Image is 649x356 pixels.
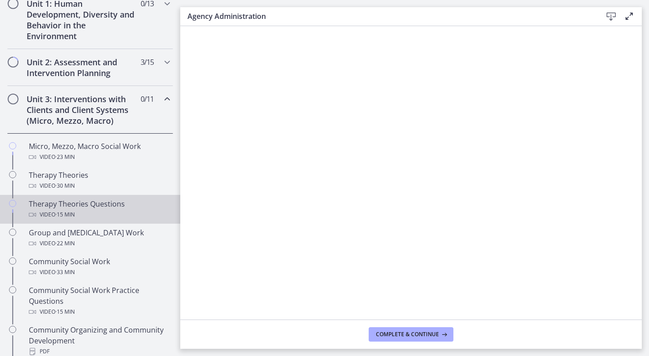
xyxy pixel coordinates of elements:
div: Video [29,180,169,191]
div: Video [29,209,169,220]
span: 3 / 15 [141,57,154,68]
span: · 23 min [55,152,75,162]
div: Video [29,152,169,162]
div: Group and [MEDICAL_DATA] Work [29,227,169,249]
div: Therapy Theories Questions [29,198,169,220]
div: Therapy Theories [29,170,169,191]
span: · 15 min [55,306,75,317]
div: Video [29,267,169,278]
button: Complete & continue [369,327,453,342]
span: Complete & continue [376,331,439,338]
div: Community Social Work [29,256,169,278]
div: Micro, Mezzo, Macro Social Work [29,141,169,162]
h2: Unit 2: Assessment and Intervention Planning [27,57,137,78]
h3: Agency Administration [187,11,588,22]
h2: Unit 3: Interventions with Clients and Client Systems (Micro, Mezzo, Macro) [27,94,137,126]
span: · 33 min [55,267,75,278]
div: Video [29,306,169,317]
div: Community Social Work Practice Questions [29,285,169,317]
span: · 30 min [55,180,75,191]
span: · 15 min [55,209,75,220]
span: 0 / 11 [141,94,154,104]
div: Video [29,238,169,249]
span: · 22 min [55,238,75,249]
